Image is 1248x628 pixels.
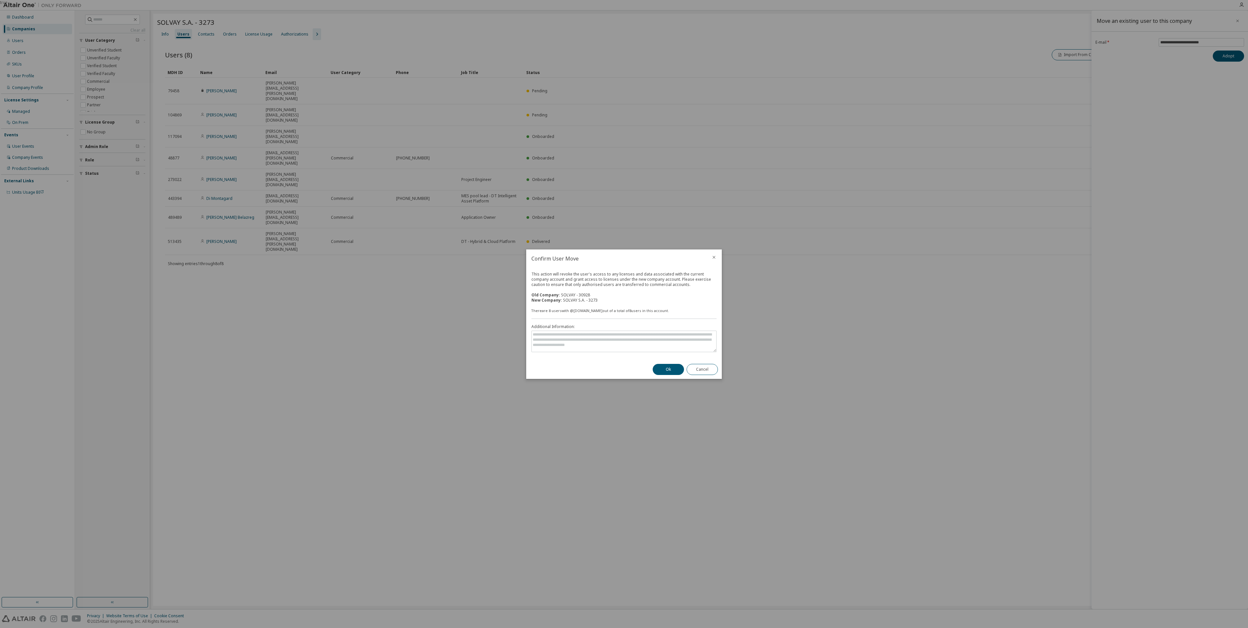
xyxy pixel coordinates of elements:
button: Cancel [687,364,718,375]
button: Ok [653,364,684,375]
div: There are 8 users with @ [DOMAIN_NAME] out of a total of 8 users in this account. [531,308,717,313]
b: New Company: [531,297,562,303]
h2: Confirm User Move [526,249,706,268]
label: Additional Information: [531,324,717,329]
button: close [711,255,717,260]
div: This action will revoke the user's access to any licenses and data associated with the current co... [531,272,717,303]
b: Old Company: [531,292,560,298]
